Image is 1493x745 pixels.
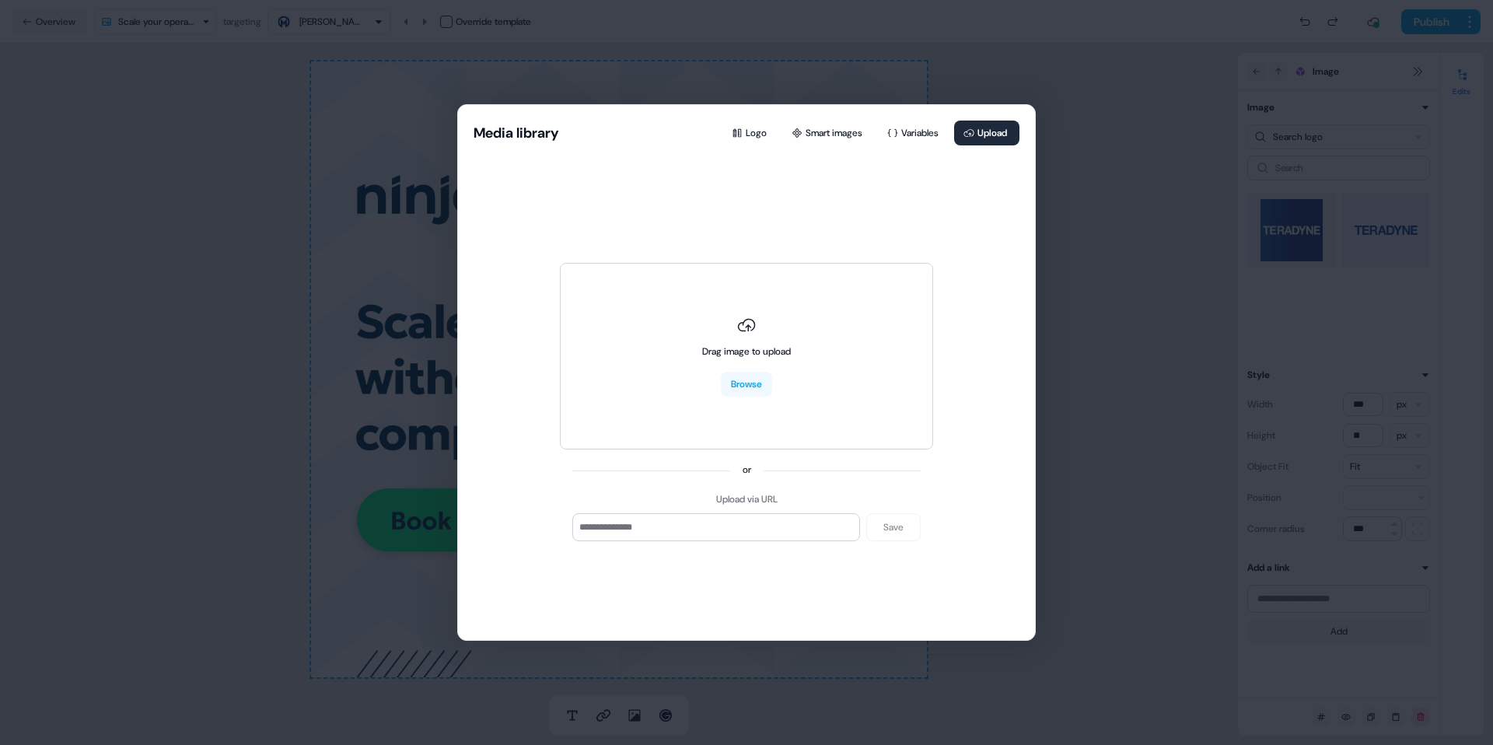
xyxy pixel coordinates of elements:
button: Browse [721,372,772,397]
div: Drag image to upload [702,344,791,359]
div: or [743,462,751,477]
button: Variables [878,121,951,145]
button: Logo [722,121,779,145]
button: Smart images [782,121,875,145]
div: Upload via URL [716,491,778,507]
button: Media library [474,124,559,142]
button: Upload [954,121,1019,145]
